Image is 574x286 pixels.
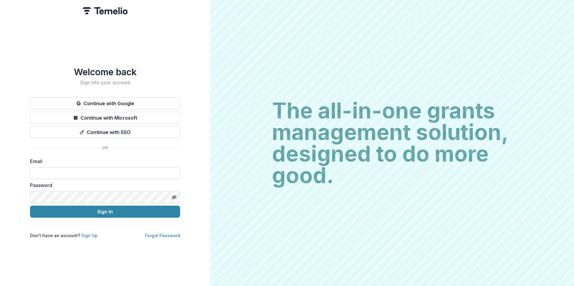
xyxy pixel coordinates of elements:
label: Email [30,158,177,165]
button: Continue with Microsoft [30,112,180,124]
a: Sign Up [81,233,98,238]
h2: Sign into your account [30,80,180,85]
button: Sign In [30,206,180,218]
label: Password [30,182,177,189]
p: Don't have an account? [30,232,98,239]
button: Continue with SSO [30,126,180,138]
button: Toggle password visibility [169,192,179,202]
a: Forgot Password [145,233,180,238]
img: Temelio [83,7,128,14]
h1: Welcome back [30,67,180,77]
button: Continue with Google [30,97,180,109]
